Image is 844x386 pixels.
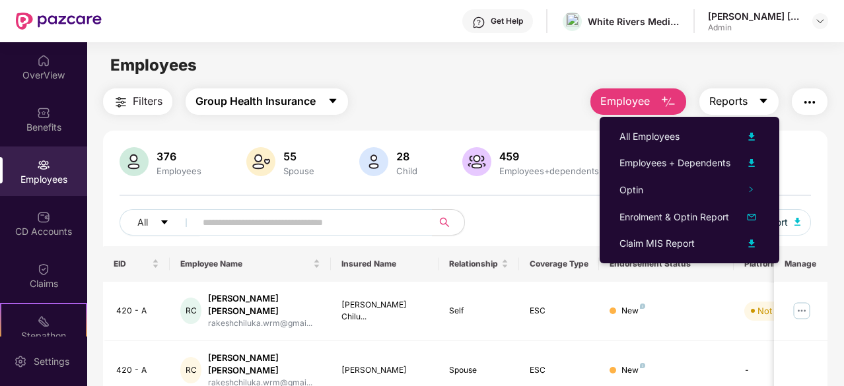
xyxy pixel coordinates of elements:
[180,298,201,324] div: RC
[195,93,316,110] span: Group Health Insurance
[748,186,754,193] span: right
[154,150,204,163] div: 376
[619,236,695,251] div: Claim MIS Report
[519,246,600,282] th: Coverage Type
[802,94,818,110] img: svg+xml;base64,PHN2ZyB4bWxucz0iaHR0cDovL3d3dy53My5vcmcvMjAwMC9zdmciIHdpZHRoPSIyNCIgaGVpZ2h0PSIyNC...
[432,217,458,228] span: search
[590,88,686,115] button: Employee
[110,55,197,75] span: Employees
[491,16,523,26] div: Get Help
[757,304,806,317] div: Not Verified
[432,209,465,236] button: search
[449,259,499,269] span: Relationship
[103,246,170,282] th: EID
[449,305,509,317] div: Self
[566,13,579,30] img: download%20(2).png
[619,156,730,170] div: Employees + Dependents
[744,209,759,225] img: svg+xml;base64,PHN2ZyB4bWxucz0iaHR0cDovL3d3dy53My5vcmcvMjAwMC9zdmciIHhtbG5zOnhsaW5rPSJodHRwOi8vd3...
[359,147,388,176] img: svg+xml;base64,PHN2ZyB4bWxucz0iaHR0cDovL3d3dy53My5vcmcvMjAwMC9zdmciIHhtbG5zOnhsaW5rPSJodHRwOi8vd3...
[328,96,338,108] span: caret-down
[14,355,27,368] img: svg+xml;base64,PHN2ZyBpZD0iU2V0dGluZy0yMHgyMCIgeG1sbnM9Imh0dHA6Ly93d3cudzMub3JnLzIwMDAvc3ZnIiB3aW...
[37,263,50,276] img: svg+xml;base64,PHN2ZyBpZD0iQ2xhaW0iIHhtbG5zPSJodHRwOi8vd3d3LnczLm9yZy8yMDAwL3N2ZyIgd2lkdGg9IjIwIi...
[394,166,420,176] div: Child
[462,147,491,176] img: svg+xml;base64,PHN2ZyB4bWxucz0iaHR0cDovL3d3dy53My5vcmcvMjAwMC9zdmciIHhtbG5zOnhsaW5rPSJodHRwOi8vd3...
[794,218,801,226] img: svg+xml;base64,PHN2ZyB4bWxucz0iaHR0cDovL3d3dy53My5vcmcvMjAwMC9zdmciIHhtbG5zOnhsaW5rPSJodHRwOi8vd3...
[186,88,348,115] button: Group Health Insurancecaret-down
[37,106,50,119] img: svg+xml;base64,PHN2ZyBpZD0iQmVuZWZpdHMiIHhtbG5zPSJodHRwOi8vd3d3LnczLm9yZy8yMDAwL3N2ZyIgd2lkdGg9Ij...
[37,54,50,67] img: svg+xml;base64,PHN2ZyBpZD0iSG9tZSIgeG1sbnM9Imh0dHA6Ly93d3cudzMub3JnLzIwMDAvc3ZnIiB3aWR0aD0iMjAiIG...
[16,13,102,30] img: New Pazcare Logo
[154,166,204,176] div: Employees
[180,259,310,269] span: Employee Name
[30,355,73,368] div: Settings
[113,94,129,110] img: svg+xml;base64,PHN2ZyB4bWxucz0iaHR0cDovL3d3dy53My5vcmcvMjAwMC9zdmciIHdpZHRoPSIyNCIgaGVpZ2h0PSIyNC...
[619,184,643,195] span: Optin
[341,364,428,377] div: [PERSON_NAME]
[774,246,827,282] th: Manage
[640,304,645,309] img: svg+xml;base64,PHN2ZyB4bWxucz0iaHR0cDovL3d3dy53My5vcmcvMjAwMC9zdmciIHdpZHRoPSI4IiBoZWlnaHQ9IjgiIH...
[588,15,680,28] div: White Rivers Media Solutions Private Limited
[394,150,420,163] div: 28
[530,305,589,317] div: ESC
[600,93,650,110] span: Employee
[116,305,160,317] div: 420 - A
[160,218,169,228] span: caret-down
[621,364,645,377] div: New
[170,246,331,282] th: Employee Name
[246,147,275,176] img: svg+xml;base64,PHN2ZyB4bWxucz0iaHR0cDovL3d3dy53My5vcmcvMjAwMC9zdmciIHhtbG5zOnhsaW5rPSJodHRwOi8vd3...
[208,317,320,330] div: rakeshchiluka.wrm@gmai...
[137,215,148,230] span: All
[103,88,172,115] button: Filters
[708,10,800,22] div: [PERSON_NAME] [PERSON_NAME]
[331,246,439,282] th: Insured Name
[619,210,729,224] div: Enrolment & Optin Report
[37,315,50,328] img: svg+xml;base64,PHN2ZyB4bWxucz0iaHR0cDovL3d3dy53My5vcmcvMjAwMC9zdmciIHdpZHRoPSIyMSIgaGVpZ2h0PSIyMC...
[281,150,317,163] div: 55
[120,209,200,236] button: Allcaret-down
[744,155,759,171] img: svg+xml;base64,PHN2ZyB4bWxucz0iaHR0cDovL3d3dy53My5vcmcvMjAwMC9zdmciIHhtbG5zOnhsaW5rPSJodHRwOi8vd3...
[1,329,86,342] div: Stepathon
[120,147,149,176] img: svg+xml;base64,PHN2ZyB4bWxucz0iaHR0cDovL3d3dy53My5vcmcvMjAwMC9zdmciIHhtbG5zOnhsaW5rPSJodHRwOi8vd3...
[815,16,826,26] img: svg+xml;base64,PHN2ZyBpZD0iRHJvcGRvd24tMzJ4MzIiIHhtbG5zPSJodHRwOi8vd3d3LnczLm9yZy8yMDAwL3N2ZyIgd2...
[37,210,50,224] img: svg+xml;base64,PHN2ZyBpZD0iQ0RfQWNjb3VudHMiIGRhdGEtbmFtZT0iQ0QgQWNjb3VudHMiIHhtbG5zPSJodHRwOi8vd3...
[744,236,759,251] img: svg+xml;base64,PHN2ZyB4bWxucz0iaHR0cDovL3d3dy53My5vcmcvMjAwMC9zdmciIHhtbG5zOnhsaW5rPSJodHRwOi8vd3...
[744,129,759,145] img: svg+xml;base64,PHN2ZyB4bWxucz0iaHR0cDovL3d3dy53My5vcmcvMjAwMC9zdmciIHhtbG5zOnhsaW5rPSJodHRwOi8vd3...
[114,259,150,269] span: EID
[497,166,602,176] div: Employees+dependents
[208,292,320,317] div: [PERSON_NAME] [PERSON_NAME]
[133,93,162,110] span: Filters
[341,299,428,324] div: [PERSON_NAME] Chilu...
[281,166,317,176] div: Spouse
[699,88,779,115] button: Reportscaret-down
[660,94,676,110] img: svg+xml;base64,PHN2ZyB4bWxucz0iaHR0cDovL3d3dy53My5vcmcvMjAwMC9zdmciIHhtbG5zOnhsaW5rPSJodHRwOi8vd3...
[709,93,748,110] span: Reports
[439,246,519,282] th: Relationship
[472,16,485,29] img: svg+xml;base64,PHN2ZyBpZD0iSGVscC0zMngzMiIgeG1sbnM9Imh0dHA6Ly93d3cudzMub3JnLzIwMDAvc3ZnIiB3aWR0aD...
[116,364,160,377] div: 420 - A
[758,96,769,108] span: caret-down
[208,352,320,377] div: [PERSON_NAME] [PERSON_NAME]
[619,129,680,144] div: All Employees
[621,305,645,317] div: New
[180,357,201,383] div: RC
[497,150,602,163] div: 459
[37,158,50,172] img: svg+xml;base64,PHN2ZyBpZD0iRW1wbG95ZWVzIiB4bWxucz0iaHR0cDovL3d3dy53My5vcmcvMjAwMC9zdmciIHdpZHRoPS...
[640,363,645,368] img: svg+xml;base64,PHN2ZyB4bWxucz0iaHR0cDovL3d3dy53My5vcmcvMjAwMC9zdmciIHdpZHRoPSI4IiBoZWlnaHQ9IjgiIH...
[708,22,800,33] div: Admin
[449,364,509,377] div: Spouse
[791,300,812,321] img: manageButton
[530,364,589,377] div: ESC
